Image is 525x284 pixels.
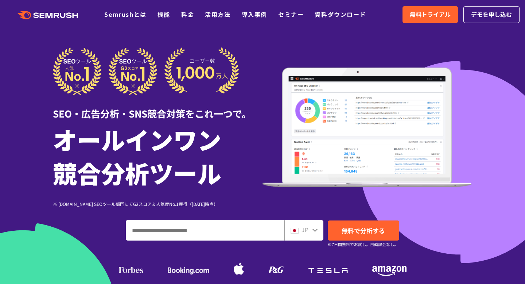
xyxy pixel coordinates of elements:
[242,10,267,19] a: 導入事例
[104,10,146,19] a: Semrushとは
[181,10,194,19] a: 料金
[205,10,230,19] a: 活用方法
[410,10,451,19] span: 無料トライアル
[126,220,284,240] input: ドメイン、キーワードまたはURLを入力してください
[463,6,520,23] a: デモを申し込む
[328,220,399,241] a: 無料で分析する
[471,10,512,19] span: デモを申し込む
[302,225,308,234] span: JP
[342,226,385,235] span: 無料で分析する
[53,95,262,120] div: SEO・広告分析・SNS競合対策をこれ一つで。
[278,10,304,19] a: セミナー
[53,200,262,207] div: ※ [DOMAIN_NAME] SEOツール部門にてG2スコア＆人気度No.1獲得（[DATE]時点）
[315,10,366,19] a: 資料ダウンロード
[402,6,458,23] a: 無料トライアル
[53,122,262,189] h1: オールインワン 競合分析ツール
[328,241,398,248] small: ※7日間無料でお試し。自動課金なし。
[157,10,170,19] a: 機能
